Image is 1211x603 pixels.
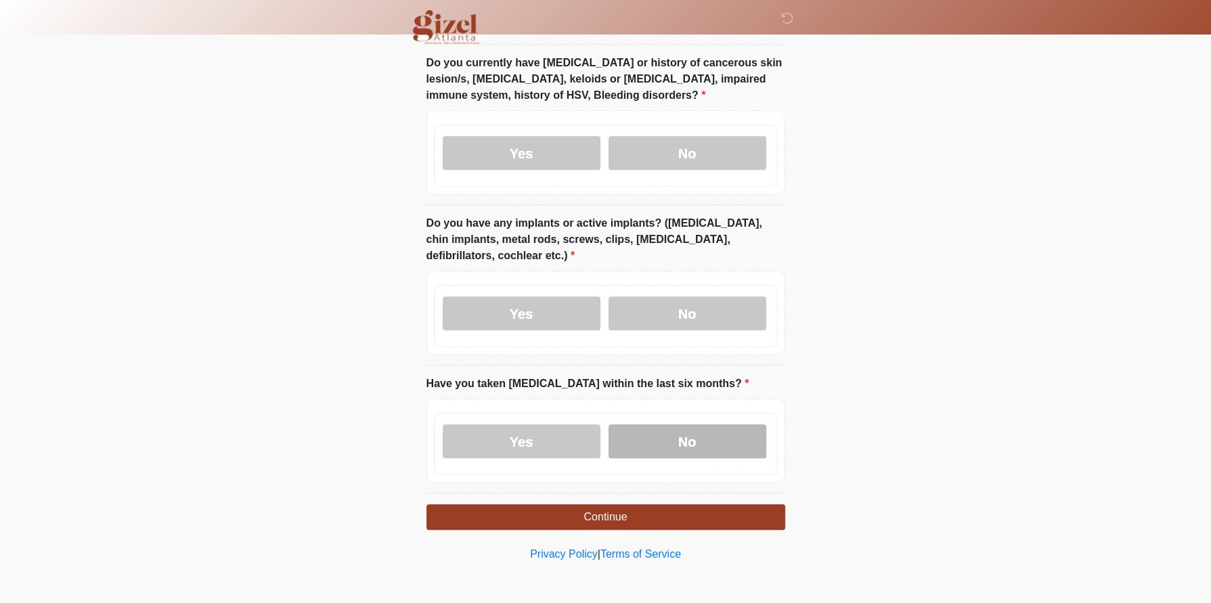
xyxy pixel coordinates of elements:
label: Yes [443,296,600,330]
label: Do you have any implants or active implants? ([MEDICAL_DATA], chin implants, metal rods, screws, ... [426,215,785,264]
label: Have you taken [MEDICAL_DATA] within the last six months? [426,376,749,392]
a: | [598,548,600,560]
label: No [609,136,766,170]
img: Gizel Atlanta Logo [413,10,480,44]
label: No [609,424,766,458]
label: Do you currently have [MEDICAL_DATA] or history of cancerous skin lesion/s, [MEDICAL_DATA], keloi... [426,55,785,104]
label: Yes [443,424,600,458]
a: Terms of Service [600,548,681,560]
a: Privacy Policy [530,548,598,560]
button: Continue [426,504,785,530]
label: Yes [443,136,600,170]
label: No [609,296,766,330]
